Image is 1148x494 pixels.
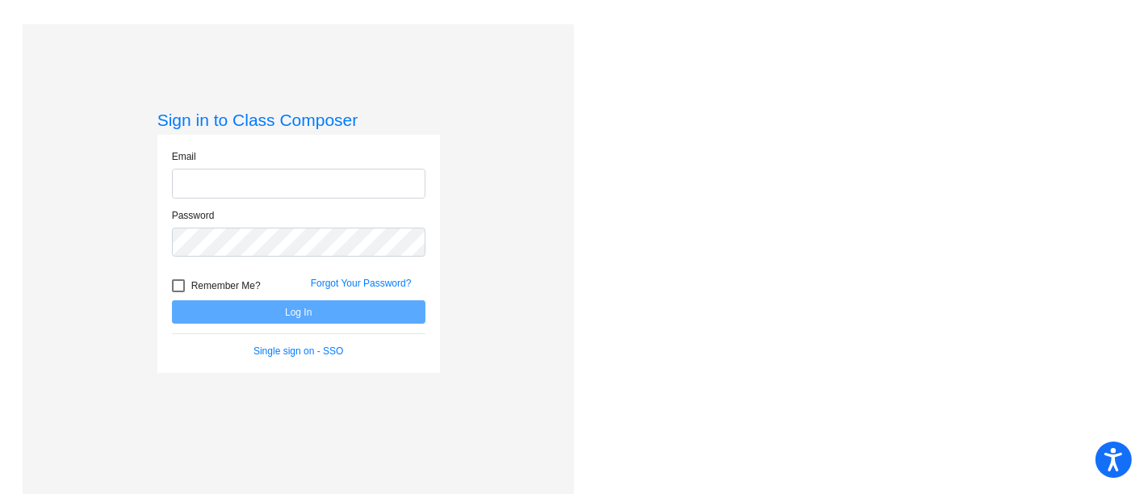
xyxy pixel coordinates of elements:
h3: Sign in to Class Composer [157,110,440,130]
a: Single sign on - SSO [253,345,343,357]
label: Email [172,149,196,164]
label: Password [172,208,215,223]
button: Log In [172,300,425,324]
span: Remember Me? [191,276,261,295]
a: Forgot Your Password? [311,278,412,289]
